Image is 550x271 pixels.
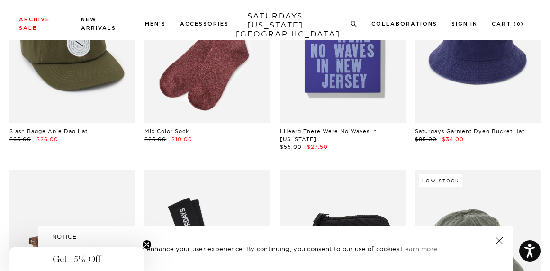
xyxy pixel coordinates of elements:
p: We use cookies on this site to enhance your user experience. By continuing, you consent to our us... [52,244,465,253]
span: $25.00 [144,136,166,143]
div: Low Stock [419,174,462,187]
span: $26.00 [36,136,58,143]
a: Sign In [451,21,478,27]
span: $34.00 [442,136,464,143]
a: Slash Badge Abie Dad Hat [9,128,88,135]
a: I Heard There Were No Waves In [US_STATE] [280,128,377,143]
span: $27.50 [307,144,328,150]
span: $10.00 [171,136,192,143]
a: Collaborations [371,21,437,27]
a: Mix Color Sock [144,128,189,135]
a: Accessories [180,21,229,27]
small: 0 [517,22,521,27]
a: Learn more [401,245,437,253]
a: SATURDAYS[US_STATE][GEOGRAPHIC_DATA] [236,11,314,38]
div: Get 15% OffClose teaser [9,247,144,271]
span: $65.00 [9,136,31,143]
a: Saturdays Garment Dyed Bucket Hat [415,128,524,135]
h5: NOTICE [52,233,498,241]
a: New Arrivals [81,17,116,31]
a: Cart (0) [492,21,524,27]
button: Close teaser [142,240,152,249]
a: Men's [145,21,166,27]
span: $85.00 [415,136,437,143]
span: $55.00 [280,144,302,150]
a: Archive Sale [19,17,50,31]
span: Get 15% Off [53,253,101,265]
